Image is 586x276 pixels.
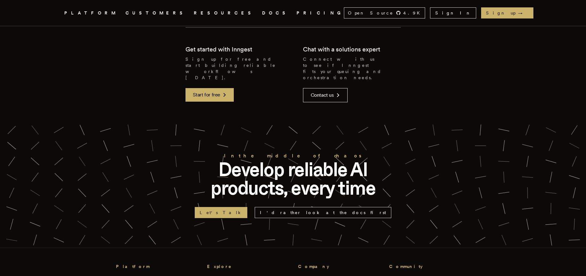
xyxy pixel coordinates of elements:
[126,9,186,17] a: CUSTOMERS
[255,207,391,218] a: I'd rather look at the docs first
[195,152,392,160] h2: In the middle of chaos
[303,56,401,81] p: Connect with us to see if Inngest fits your queuing and orchestration needs.
[430,7,476,18] a: Sign In
[303,88,348,102] a: Contact us
[297,9,344,17] a: PRICING
[389,263,470,270] h3: Community
[116,263,197,270] h3: Platform
[303,45,380,54] h2: Chat with a solutions expert
[195,207,247,218] a: Let's Talk
[185,56,283,81] p: Sign up for free and start building reliable workflows [DATE].
[403,10,424,16] span: 4.9 K
[195,160,392,197] p: Develop reliable AI products, every time
[185,88,234,102] a: Start for free
[481,7,533,18] a: Sign up
[64,9,118,17] button: PLATFORM
[185,45,252,54] h2: Get started with Inngest
[348,10,393,16] span: Open Source
[207,263,288,270] h3: Explore
[518,10,528,16] span: →
[194,9,255,17] button: RESOURCES
[262,9,289,17] a: DOCS
[298,263,379,270] h3: Company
